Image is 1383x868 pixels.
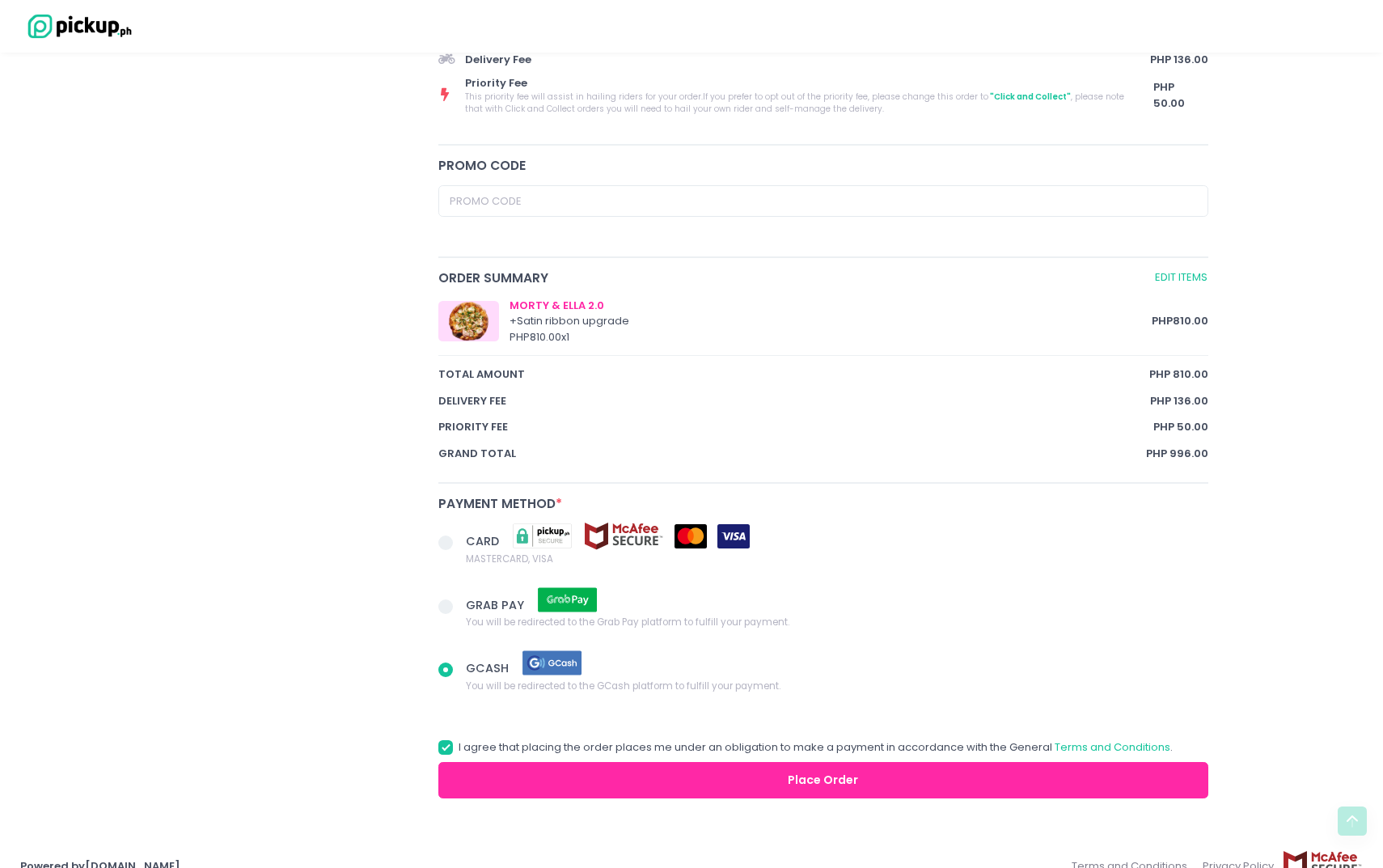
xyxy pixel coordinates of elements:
span: Delivery Fee [465,52,1144,68]
span: You will be redirected to the GCash platform to fulfill your payment. [466,677,780,693]
button: Place Order [438,762,1208,798]
input: Promo Code [438,185,1208,216]
span: Order Summary [438,269,1151,287]
div: PHP 810.00 x 1 [510,329,1152,345]
span: PHP 996.00 [1146,446,1208,462]
img: logo [20,12,133,40]
span: Grand total [438,446,1146,462]
span: Delivery Fee [438,393,1150,409]
span: PHP 50.00 [1153,419,1208,435]
label: I agree that placing the order places me under an obligation to make a payment in accordance with... [438,739,1173,756]
span: PHP 810.00 [1152,313,1208,329]
div: MORTY & ELLA 2.0 [510,298,1152,314]
img: grab pay [527,586,608,614]
span: PHP 50.00 [1153,79,1208,111]
span: You will be redirected to the Grab Pay platform to fulfill your payment. [466,614,789,630]
span: GRAB PAY [466,596,527,612]
span: Priority Fee [465,75,1127,91]
span: CARD [466,533,502,549]
span: Priority Fee [438,419,1153,435]
span: total amount [438,366,1149,383]
img: mastercard [675,524,707,548]
img: gcash [512,649,593,677]
img: mcafee-secure [583,522,664,550]
span: MASTERCARD, VISA [466,550,750,566]
div: + Satin ribbon upgrade [510,313,1152,329]
a: Terms and Conditions [1055,739,1170,755]
img: pickupsecure [502,522,583,550]
span: GCASH [466,660,512,676]
span: PHP 136.00 [1150,52,1208,68]
a: Edit Items [1154,269,1208,287]
span: This priority fee will assist in hailing riders for your order. If you prefer to opt out of the p... [465,91,1127,115]
div: Payment Method [438,494,1208,513]
span: PHP 136.00 [1150,393,1208,409]
img: visa [717,524,750,548]
span: PHP 810.00 [1149,366,1208,383]
div: Promo code [438,156,1208,175]
span: "Click and Collect" [988,91,1071,103]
